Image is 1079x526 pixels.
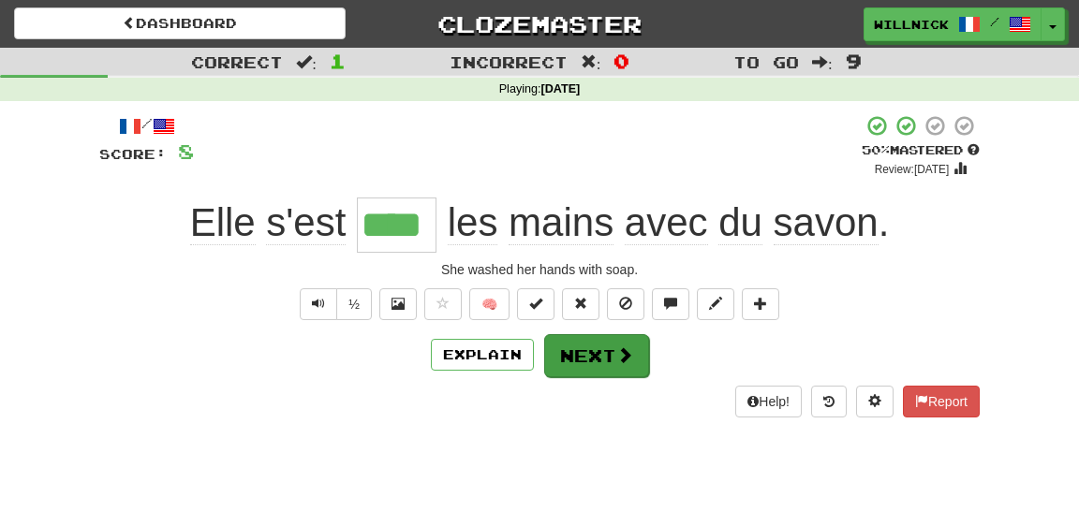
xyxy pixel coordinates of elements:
button: Show image (alt+x) [379,288,417,320]
button: Favorite sentence (alt+f) [424,288,462,320]
span: savon [774,200,879,245]
a: Clozemaster [374,7,705,40]
span: du [718,200,762,245]
span: : [296,54,317,70]
span: s'est [266,200,346,245]
button: Explain [431,339,534,371]
button: Add to collection (alt+a) [742,288,779,320]
span: : [581,54,601,70]
span: / [990,15,999,28]
span: 9 [846,50,862,72]
button: Edit sentence (alt+d) [697,288,734,320]
span: . [436,200,889,245]
strong: [DATE] [541,82,581,95]
span: Incorrect [450,52,568,71]
small: Review: [DATE] [875,163,950,176]
span: Elle [190,200,256,245]
button: Report [903,386,980,417]
a: Dashboard [14,7,346,39]
div: Mastered [862,142,980,159]
span: 8 [178,139,194,163]
button: Play sentence audio (ctl+space) [300,288,337,320]
button: Set this sentence to 100% Mastered (alt+m) [517,288,554,320]
span: 0 [613,50,629,72]
span: avec [625,200,708,245]
button: Round history (alt+y) [811,386,847,417]
div: Text-to-speech controls [296,288,372,320]
span: 50 % [862,142,890,157]
div: She washed her hands with soap. [99,260,980,279]
button: Next [544,334,649,377]
button: Discuss sentence (alt+u) [652,288,689,320]
span: Willnick [874,16,949,33]
span: les [448,200,498,245]
div: / [99,114,194,138]
button: Ignore sentence (alt+i) [607,288,644,320]
button: Help! [735,386,802,417]
a: Willnick / [864,7,1042,41]
span: To go [733,52,799,71]
button: Reset to 0% Mastered (alt+r) [562,288,599,320]
span: Correct [191,52,283,71]
button: ½ [336,288,372,320]
span: 1 [330,50,346,72]
span: : [812,54,833,70]
span: mains [509,200,613,245]
span: Score: [99,146,167,162]
button: 🧠 [469,288,510,320]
